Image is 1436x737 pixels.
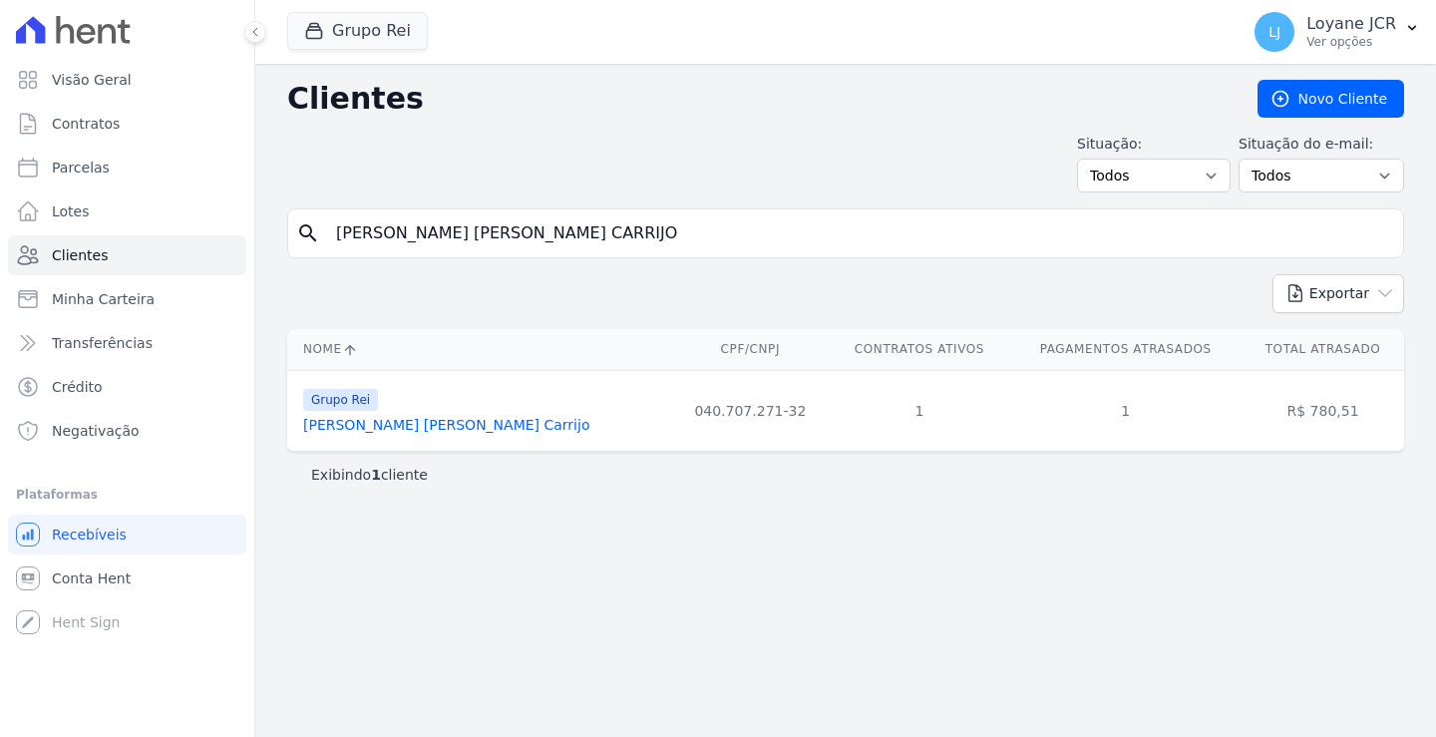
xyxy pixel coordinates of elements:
td: R$ 780,51 [1242,370,1404,451]
button: LJ Loyane JCR Ver opções [1239,4,1436,60]
span: Lotes [52,201,90,221]
p: Exibindo cliente [311,465,428,485]
a: Recebíveis [8,515,246,554]
h2: Clientes [287,81,1226,117]
a: [PERSON_NAME] [PERSON_NAME] Carrijo [303,417,589,433]
a: Novo Cliente [1257,80,1404,118]
a: Visão Geral [8,60,246,100]
a: Contratos [8,104,246,144]
span: Parcelas [52,158,110,178]
th: CPF/CNPJ [671,329,829,370]
p: Ver opções [1306,34,1396,50]
a: Crédito [8,367,246,407]
a: Minha Carteira [8,279,246,319]
button: Exportar [1272,274,1404,313]
a: Lotes [8,191,246,231]
span: Transferências [52,333,153,353]
th: Pagamentos Atrasados [1009,329,1242,370]
span: LJ [1268,25,1280,39]
span: Visão Geral [52,70,132,90]
i: search [296,221,320,245]
a: Parcelas [8,148,246,187]
th: Contratos Ativos [829,329,1009,370]
div: Plataformas [16,483,238,507]
span: Conta Hent [52,568,131,588]
b: 1 [371,467,381,483]
label: Situação do e-mail: [1239,134,1404,155]
th: Total Atrasado [1242,329,1404,370]
span: Clientes [52,245,108,265]
span: Negativação [52,421,140,441]
a: Clientes [8,235,246,275]
a: Conta Hent [8,558,246,598]
th: Nome [287,329,671,370]
td: 1 [1009,370,1242,451]
td: 040.707.271-32 [671,370,829,451]
input: Buscar por nome, CPF ou e-mail [324,213,1395,253]
p: Loyane JCR [1306,14,1396,34]
a: Transferências [8,323,246,363]
button: Grupo Rei [287,12,428,50]
td: 1 [829,370,1009,451]
span: Recebíveis [52,525,127,545]
span: Crédito [52,377,103,397]
span: Grupo Rei [303,389,378,411]
span: Contratos [52,114,120,134]
span: Minha Carteira [52,289,155,309]
label: Situação: [1077,134,1231,155]
a: Negativação [8,411,246,451]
